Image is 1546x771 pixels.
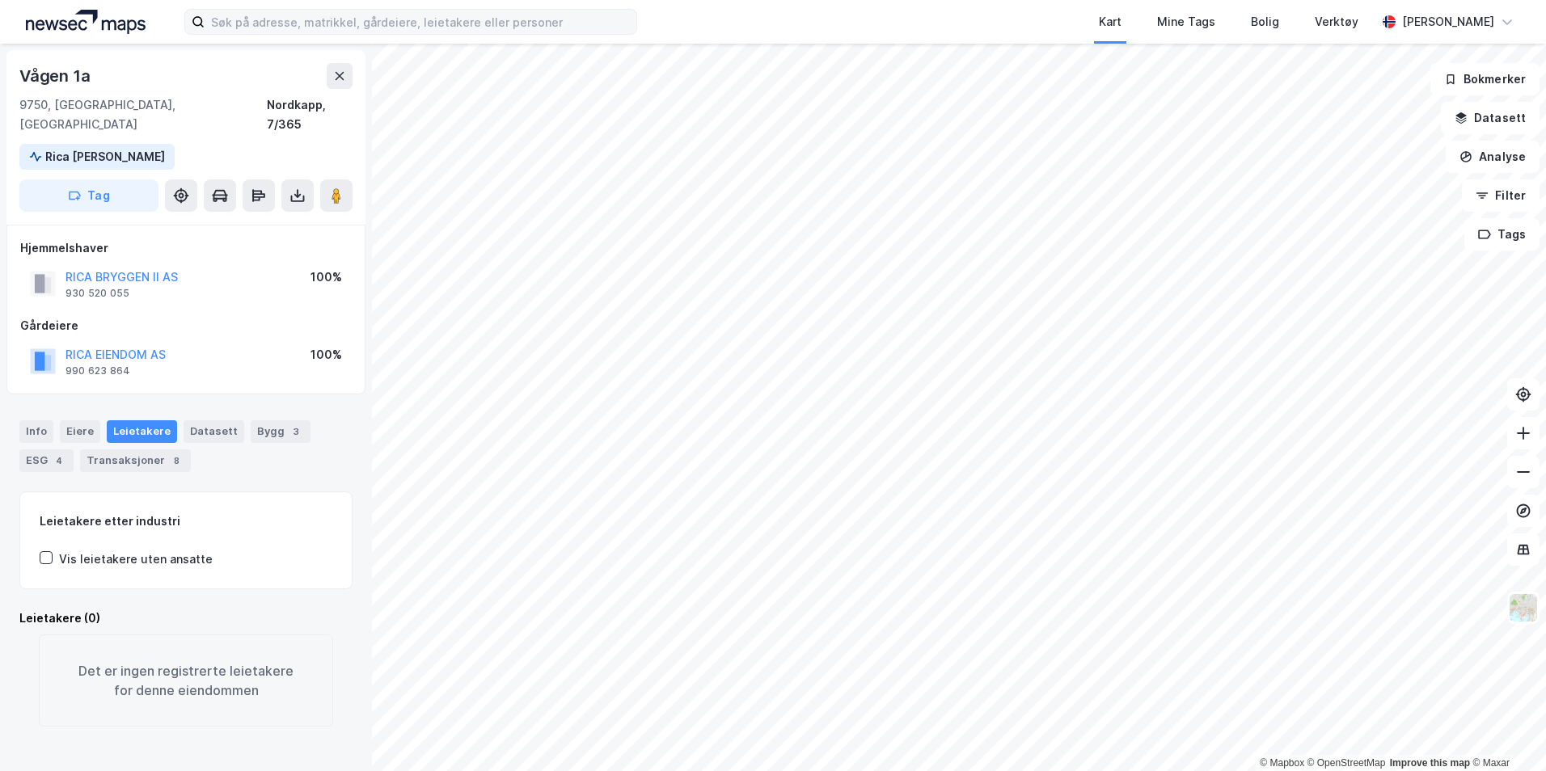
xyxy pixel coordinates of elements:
[65,364,130,377] div: 990 623 864
[65,287,129,300] div: 930 520 055
[20,316,352,335] div: Gårdeiere
[40,512,332,531] div: Leietakere etter industri
[19,95,267,134] div: 9750, [GEOGRAPHIC_DATA], [GEOGRAPHIC_DATA]
[288,423,304,440] div: 3
[1464,218,1540,251] button: Tags
[1462,179,1540,212] button: Filter
[20,238,352,258] div: Hjemmelshaver
[1465,693,1546,771] div: Kontrollprogram for chat
[19,420,53,443] div: Info
[1402,12,1494,32] div: [PERSON_NAME]
[26,10,146,34] img: logo.a4113a55bc3d86da70a041830d287a7e.svg
[59,550,213,569] div: Vis leietakere uten ansatte
[310,345,342,364] div: 100%
[1315,12,1358,32] div: Verktøy
[310,268,342,287] div: 100%
[205,10,636,34] input: Søk på adresse, matrikkel, gårdeiere, leietakere eller personer
[1430,63,1540,95] button: Bokmerker
[184,420,244,443] div: Datasett
[1465,693,1546,771] iframe: Chat Widget
[1099,12,1121,32] div: Kart
[39,634,333,727] div: Det er ingen registrerte leietakere for denne eiendommen
[267,95,353,134] div: Nordkapp, 7/365
[60,420,100,443] div: Eiere
[19,63,93,89] div: Vågen 1a
[1157,12,1215,32] div: Mine Tags
[19,609,353,628] div: Leietakere (0)
[45,147,165,166] div: Rica [PERSON_NAME]
[1441,102,1540,134] button: Datasett
[1508,592,1539,623] img: Z
[1260,757,1304,769] a: Mapbox
[1446,141,1540,173] button: Analyse
[19,179,158,212] button: Tag
[51,453,67,469] div: 4
[251,420,310,443] div: Bygg
[1251,12,1279,32] div: Bolig
[168,453,184,469] div: 8
[1390,757,1470,769] a: Improve this map
[80,449,191,472] div: Transaksjoner
[107,420,177,443] div: Leietakere
[19,449,74,472] div: ESG
[1307,757,1386,769] a: OpenStreetMap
